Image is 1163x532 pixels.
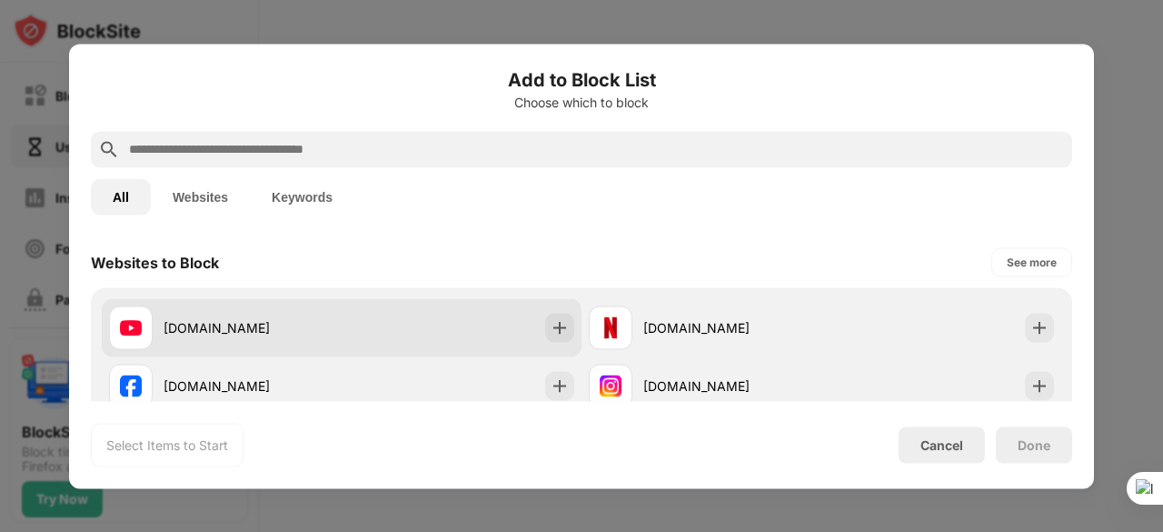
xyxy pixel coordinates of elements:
div: [DOMAIN_NAME] [643,376,821,396]
div: Select Items to Start [106,436,228,454]
h6: Add to Block List [91,65,1072,93]
img: favicons [120,316,142,338]
div: Done [1018,437,1050,452]
img: search.svg [98,138,120,160]
div: Choose which to block [91,95,1072,109]
div: [DOMAIN_NAME] [164,376,342,396]
div: [DOMAIN_NAME] [643,318,821,337]
div: See more [1007,253,1057,271]
div: Cancel [920,437,963,453]
img: favicons [120,375,142,396]
div: [DOMAIN_NAME] [164,318,342,337]
button: All [91,178,151,215]
img: favicons [600,375,621,396]
button: Keywords [250,178,354,215]
button: Websites [151,178,250,215]
div: Websites to Block [91,253,219,271]
img: favicons [600,316,621,338]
